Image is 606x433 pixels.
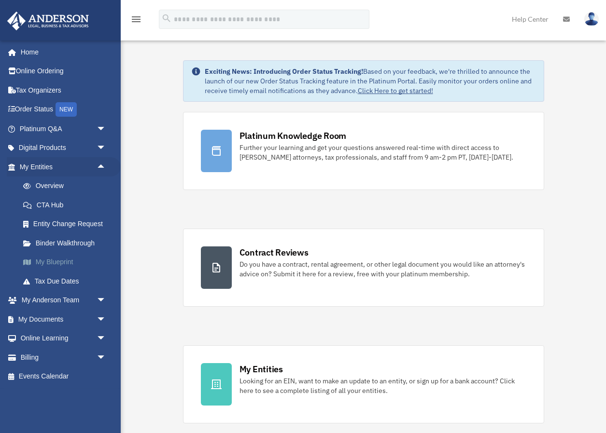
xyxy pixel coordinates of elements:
[7,157,121,176] a: My Entitiesarrow_drop_up
[97,348,116,367] span: arrow_drop_down
[97,119,116,139] span: arrow_drop_down
[240,130,347,142] div: Platinum Knowledge Room
[7,310,121,329] a: My Documentsarrow_drop_down
[97,138,116,158] span: arrow_drop_down
[14,195,121,215] a: CTA Hub
[7,138,121,158] a: Digital Productsarrow_drop_down
[161,13,172,24] i: search
[130,14,142,25] i: menu
[14,271,121,291] a: Tax Due Dates
[14,233,121,253] a: Binder Walkthrough
[183,345,544,423] a: My Entities Looking for an EIN, want to make an update to an entity, or sign up for a bank accoun...
[7,291,121,310] a: My Anderson Teamarrow_drop_down
[97,310,116,329] span: arrow_drop_down
[97,291,116,311] span: arrow_drop_down
[7,81,121,100] a: Tax Organizers
[7,62,121,81] a: Online Ordering
[56,102,77,117] div: NEW
[130,17,142,25] a: menu
[7,119,121,138] a: Platinum Q&Aarrow_drop_down
[7,348,121,367] a: Billingarrow_drop_down
[240,246,309,258] div: Contract Reviews
[14,176,121,196] a: Overview
[240,376,526,395] div: Looking for an EIN, want to make an update to an entity, or sign up for a bank account? Click her...
[240,259,526,279] div: Do you have a contract, rental agreement, or other legal document you would like an attorney's ad...
[584,12,599,26] img: User Pic
[358,86,433,95] a: Click Here to get started!
[14,215,121,234] a: Entity Change Request
[4,12,92,30] img: Anderson Advisors Platinum Portal
[97,329,116,349] span: arrow_drop_down
[240,363,283,375] div: My Entities
[205,67,536,95] div: Based on your feedback, we're thrilled to announce the launch of our new Order Status Tracking fe...
[7,329,121,348] a: Online Learningarrow_drop_down
[7,100,121,120] a: Order StatusNEW
[7,367,121,386] a: Events Calendar
[240,143,526,162] div: Further your learning and get your questions answered real-time with direct access to [PERSON_NAM...
[7,42,116,62] a: Home
[183,112,544,190] a: Platinum Knowledge Room Further your learning and get your questions answered real-time with dire...
[183,229,544,307] a: Contract Reviews Do you have a contract, rental agreement, or other legal document you would like...
[14,253,121,272] a: My Blueprint
[205,67,363,76] strong: Exciting News: Introducing Order Status Tracking!
[97,157,116,177] span: arrow_drop_up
